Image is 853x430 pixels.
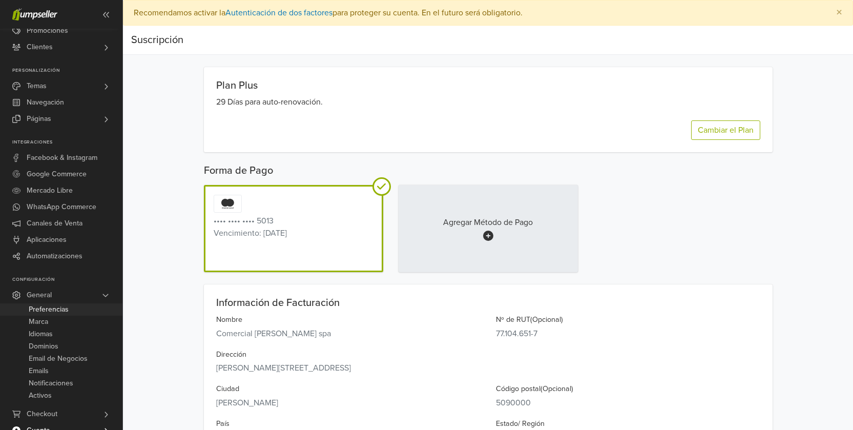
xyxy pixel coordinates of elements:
a: Autenticación de dos factores [225,8,332,18]
span: •••• •••• •••• 5013 [214,216,274,226]
span: Idiomas [29,328,53,340]
div: Palabras clave [120,60,163,67]
div: Dominio: [DOMAIN_NAME][PERSON_NAME] [27,27,172,35]
span: Notificaciones [29,377,73,390]
img: tab_domain_overview_orange.svg [43,59,51,68]
span: WhatsApp Commerce [27,199,96,215]
div: [PERSON_NAME][STREET_ADDRESS] [216,362,760,374]
span: Promociones [27,23,68,39]
div: Suscripción [131,30,183,50]
button: Close [826,1,852,25]
div: Dominio [54,60,78,67]
span: Temas [27,78,47,94]
div: 77.104.651-7 [496,327,760,340]
span: Mercado Libre [27,182,73,199]
label: Nº de RUT ( Opcional ) [496,314,563,325]
span: Checkout [27,406,57,422]
div: Comercial [PERSON_NAME] spa [216,327,481,340]
p: Configuración [12,277,122,283]
div: 5090000 [496,397,760,409]
p: Integraciones [12,139,122,146]
label: Nombre [216,314,242,325]
span: Email de Negocios [29,353,88,365]
span: Dominios [29,340,58,353]
span: Activos [29,390,52,402]
div: Forma de Pago [204,165,773,177]
span: Google Commerce [27,166,87,182]
span: Páginas [27,111,51,127]
span: Marca [29,316,48,328]
p: Personalización [12,68,122,74]
label: País [216,418,230,429]
span: Clientes [27,39,53,55]
label: Ciudad [216,383,239,395]
label: Código postal ( Opcional ) [496,383,573,395]
span: Preferencias [29,303,69,316]
span: General [27,287,52,303]
a: Cambiar el Plan [691,122,760,133]
span: Facebook & Instagram [27,150,97,166]
div: Información de Facturación [216,297,760,309]
img: website_grey.svg [16,27,25,35]
button: Cambiar el Plan [691,120,760,140]
span: Aplicaciones [27,232,67,248]
span: Emails [29,365,49,377]
div: Plan Plus [216,79,760,92]
span: Navegación [27,94,64,111]
span: Automatizaciones [27,248,82,264]
label: Estado / Región [496,418,545,429]
label: Dirección [216,349,246,360]
div: Vencimiento : [214,227,373,239]
img: tab_keywords_by_traffic_grey.svg [109,59,117,68]
div: [PERSON_NAME] [216,397,481,409]
span: [DATE] [263,228,287,238]
span: 29 Días para auto-renovación. [216,97,323,107]
div: Agregar Método de Pago [443,216,533,241]
span: × [836,5,842,20]
span: Canales de Venta [27,215,82,232]
a: Agregar Método de Pago [399,185,578,272]
div: v 4.0.25 [29,16,50,25]
img: logo_orange.svg [16,16,25,25]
